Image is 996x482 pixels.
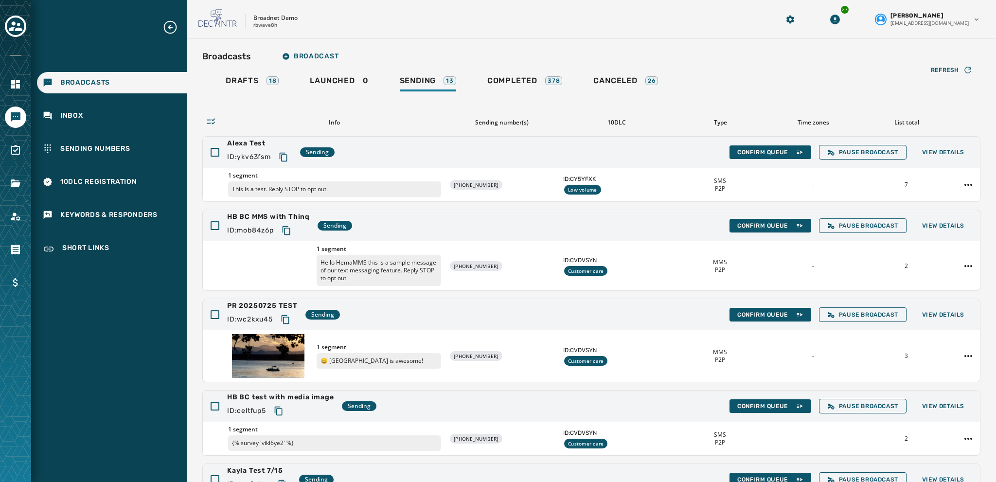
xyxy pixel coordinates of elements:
button: HB BC MMS with Thinq action menu [960,258,976,274]
span: Launched [310,76,355,86]
a: Navigate to Messaging [5,107,26,128]
a: Navigate to 10DLC Registration [37,171,187,193]
span: 10DLC Registration [60,177,137,187]
span: Refresh [931,66,959,74]
span: Completed [487,76,537,86]
span: Confirm Queue [737,402,803,410]
div: Customer care [564,356,607,366]
a: Sending13 [392,71,464,93]
button: Confirm Queue [729,219,811,232]
div: Customer care [564,266,607,276]
span: Pause Broadcast [827,311,898,319]
span: Confirm Queue [737,311,803,319]
button: View Details [914,219,972,232]
button: Expand sub nav menu [162,19,186,35]
button: Copy text to clipboard [277,311,294,328]
span: ID: ykv63fsm [227,152,271,162]
div: 26 [645,76,658,85]
button: Broadcast [274,47,346,66]
div: Customer care [564,439,607,448]
a: Navigate to Sending Numbers [37,138,187,160]
button: Copy text to clipboard [270,402,287,420]
span: Canceled [593,76,637,86]
span: MMS [713,258,727,266]
h2: Broadcasts [202,50,251,63]
span: Sending [323,222,346,230]
button: View Details [914,308,972,321]
button: Confirm Queue [729,399,811,413]
button: Copy text to clipboard [275,148,292,166]
span: P2P [715,185,725,193]
button: Pause Broadcast [819,307,907,322]
span: View Details [922,148,964,156]
span: [EMAIL_ADDRESS][DOMAIN_NAME] [890,19,969,27]
div: List total [864,119,949,126]
div: Low volume [564,185,601,195]
span: Alexa Test [227,139,292,148]
div: [PHONE_NUMBER] [450,434,502,444]
button: Confirm Queue [729,308,811,321]
span: 1 segment [228,426,441,433]
span: Sending [400,76,436,86]
span: P2P [715,356,725,364]
div: 378 [545,76,562,85]
span: Kayla Test 7/15 [227,466,291,476]
div: Type [677,119,763,126]
span: ID: CY5YFXK [563,175,670,183]
img: Thumbnail [232,334,304,378]
div: [PHONE_NUMBER] [450,261,502,271]
span: Inbox [60,111,83,121]
span: Broadcast [282,53,338,60]
span: [PERSON_NAME] [890,12,943,19]
div: [PHONE_NUMBER] [450,351,502,361]
a: Canceled26 [586,71,666,93]
p: Hello HemaMMS this is a sample message of our text messaging feature. Reply STOP to opt out [317,255,441,286]
button: Pause Broadcast [819,218,907,233]
div: 3 [864,352,949,360]
a: Drafts18 [218,71,286,93]
div: 2 [864,262,949,270]
div: - [770,352,855,360]
div: 18 [267,76,279,85]
p: rbwave8h [253,22,277,29]
span: 1 segment [317,343,441,351]
p: {% survey 'vikl6ye2' %} [228,435,441,451]
span: Sending [311,311,334,319]
span: ID: CVDVSYN [563,256,670,264]
button: Pause Broadcast [819,145,907,160]
button: View Details [914,399,972,413]
span: Sending Numbers [60,144,130,154]
span: Pause Broadcast [827,402,898,410]
span: ID: CVDVSYN [563,429,670,437]
div: Sending number(s) [449,119,555,126]
span: 1 segment [317,245,441,253]
span: PR 20250725 TEST [227,301,298,311]
button: Download Menu [826,11,844,28]
span: View Details [922,402,964,410]
p: 😄 [GEOGRAPHIC_DATA] is awesome! [317,353,441,369]
div: Info [228,119,441,126]
a: Navigate to Broadcasts [37,72,187,93]
span: Sending [306,148,329,156]
span: ID: mob84z6p [227,226,274,235]
div: 13 [444,76,456,85]
div: Time zones [771,119,856,126]
button: View Details [914,145,972,159]
button: Manage global settings [782,11,799,28]
span: 1 segment [228,172,441,179]
span: Short Links [62,243,109,255]
div: 2 [864,435,949,443]
div: 27 [840,5,850,15]
button: User settings [871,8,984,31]
p: This is a test. Reply STOP to opt out. [228,181,441,197]
a: Navigate to Short Links [37,237,187,261]
span: Keywords & Responders [60,210,158,220]
a: Navigate to Home [5,73,26,95]
a: Navigate to Keywords & Responders [37,204,187,226]
div: - [770,262,855,270]
div: 0 [310,76,368,91]
a: Launched0 [302,71,376,93]
span: ID: wc2kxu45 [227,315,273,324]
span: SMS [714,177,726,185]
span: MMS [713,348,727,356]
